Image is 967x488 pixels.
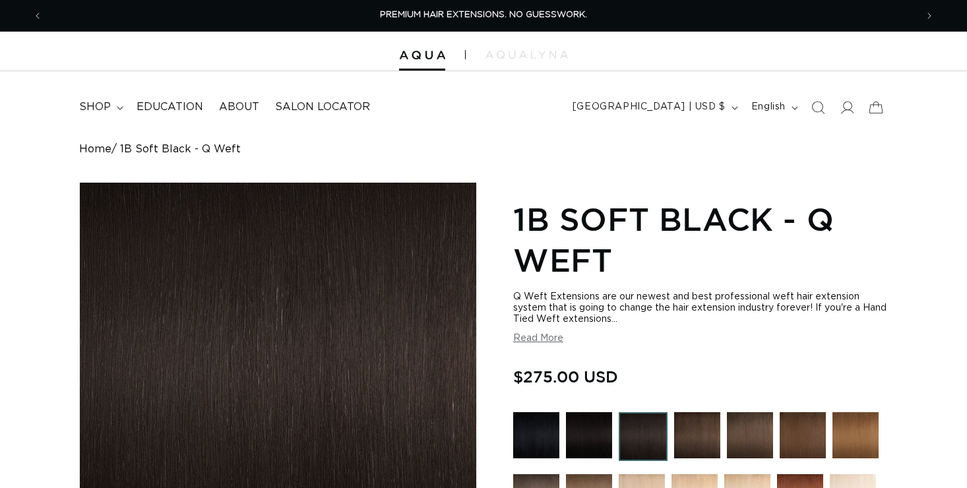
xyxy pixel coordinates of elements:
span: 1B Soft Black - Q Weft [120,143,241,156]
span: About [219,100,259,114]
span: [GEOGRAPHIC_DATA] | USD $ [573,100,726,114]
a: 4 Medium Brown - Q Weft [780,412,826,468]
summary: Search [803,93,832,122]
img: 1B Soft Black - Q Weft [619,412,668,461]
img: 4AB Medium Ash Brown - Q Weft [727,412,773,458]
span: English [751,100,786,114]
span: $275.00 USD [513,364,618,389]
a: Salon Locator [267,92,378,122]
img: 1 Black - Q Weft [513,412,559,458]
a: 2 Dark Brown - Q Weft [674,412,720,468]
img: Aqua Hair Extensions [399,51,445,60]
a: 4AB Medium Ash Brown - Q Weft [727,412,773,468]
img: 2 Dark Brown - Q Weft [674,412,720,458]
a: Education [129,92,211,122]
a: About [211,92,267,122]
nav: breadcrumbs [79,143,888,156]
span: PREMIUM HAIR EXTENSIONS. NO GUESSWORK. [380,11,587,19]
span: Education [137,100,203,114]
button: [GEOGRAPHIC_DATA] | USD $ [565,95,743,120]
a: 6 Light Brown - Q Weft [832,412,879,468]
img: 1N Natural Black - Q Weft [566,412,612,458]
button: English [743,95,803,120]
a: 1N Natural Black - Q Weft [566,412,612,468]
button: Next announcement [915,3,944,28]
span: shop [79,100,111,114]
img: 4 Medium Brown - Q Weft [780,412,826,458]
h1: 1B Soft Black - Q Weft [513,198,888,281]
img: aqualyna.com [485,51,568,59]
button: Read More [513,333,563,344]
a: 1B Soft Black - Q Weft [619,412,668,468]
a: Home [79,143,111,156]
span: Salon Locator [275,100,370,114]
button: Previous announcement [23,3,52,28]
summary: shop [71,92,129,122]
a: 1 Black - Q Weft [513,412,559,468]
img: 6 Light Brown - Q Weft [832,412,879,458]
div: Q Weft Extensions are our newest and best professional weft hair extension system that is going t... [513,291,888,325]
